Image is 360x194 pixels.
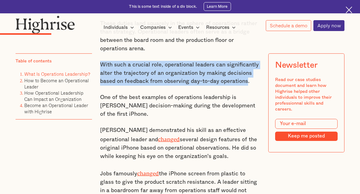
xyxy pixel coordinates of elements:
[104,24,128,31] div: Individuals
[100,20,260,53] p: These duties land squarely in the sphere of operations rather than strategy. Operational leaders ...
[275,77,338,112] div: Read our case studies document and learn how Highrise helped other individuals to improve their p...
[100,126,260,161] p: [PERSON_NAME] demonstrated his skill as an effective operational leader and several design featur...
[140,24,166,31] div: Companies
[204,2,231,11] a: Learn More
[24,77,89,90] a: How to Become an Operational Leader
[140,24,174,31] div: Companies
[275,60,317,70] div: Newsletter
[24,102,88,115] a: Become an Operational Leader with Highrise
[206,24,229,31] div: Resources
[129,4,197,9] div: This is some text inside of a div block.
[206,24,238,31] div: Resources
[266,20,311,31] a: Schedule a demo
[158,136,180,140] a: changed
[24,89,83,102] a: How Operational Leadership Can Impact an Organization
[275,119,338,129] input: Your e-mail
[313,20,345,31] a: Apply now
[24,70,90,78] a: What Is Operations Leadership?
[275,131,338,141] input: Keep me posted
[275,119,338,141] form: Modal Form
[104,24,136,31] div: Individuals
[137,170,159,174] a: changed
[16,16,75,34] img: Highrise logo
[178,24,201,31] div: Events
[100,61,260,86] p: With such a crucial role, operational leaders can significantly alter the trajectory of an organi...
[346,7,352,13] img: Cross icon
[100,93,260,118] p: One of the best examples of operations leadership is [PERSON_NAME] decision-making during the dev...
[16,58,52,64] div: Table of contents
[178,24,193,31] div: Events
